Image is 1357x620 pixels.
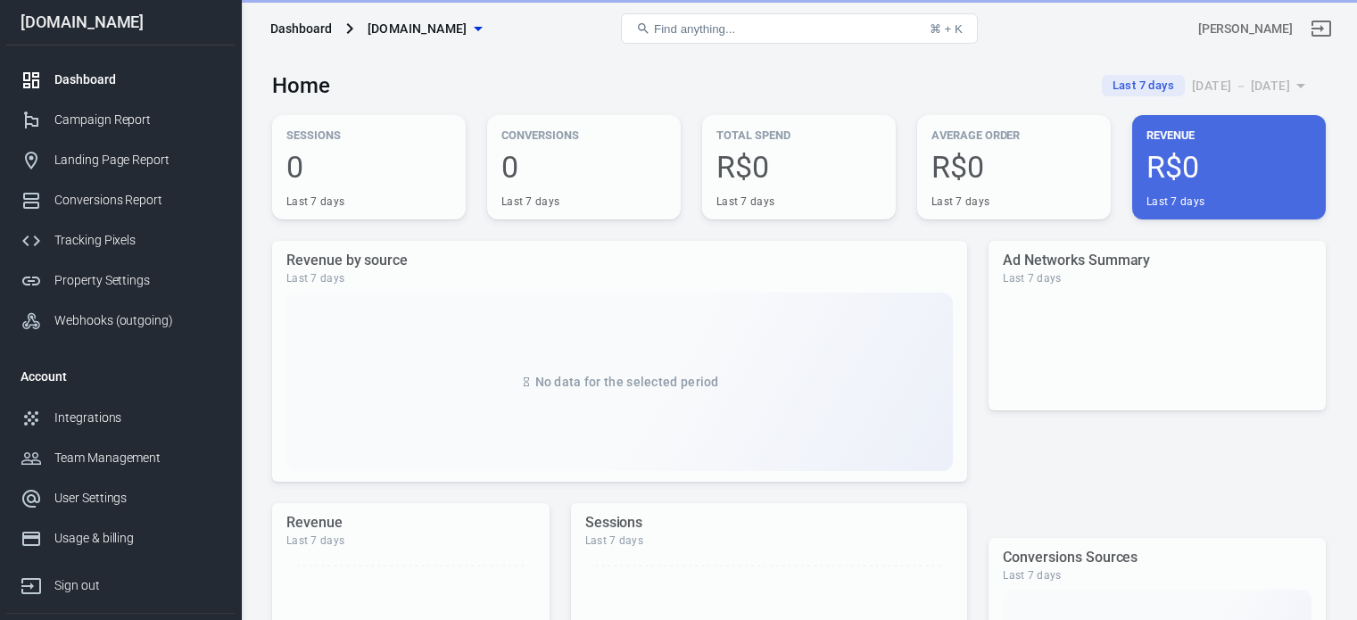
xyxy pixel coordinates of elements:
a: Sign out [1300,7,1343,50]
h3: Home [272,73,330,98]
a: Campaign Report [6,100,235,140]
a: Dashboard [6,60,235,100]
div: [DOMAIN_NAME] [6,14,235,30]
a: Team Management [6,438,235,478]
div: Account id: 4UGDXuEy [1198,20,1293,38]
a: User Settings [6,478,235,518]
button: Find anything...⌘ + K [621,13,978,44]
div: Sign out [54,576,220,595]
a: Sign out [6,558,235,606]
span: Find anything... [654,22,735,36]
div: Team Management [54,449,220,467]
div: Dashboard [270,20,332,37]
div: Integrations [54,409,220,427]
button: [DOMAIN_NAME] [360,12,489,45]
li: Account [6,355,235,398]
div: Landing Page Report [54,151,220,169]
div: Dashboard [54,70,220,89]
div: Property Settings [54,271,220,290]
div: Webhooks (outgoing) [54,311,220,330]
a: Integrations [6,398,235,438]
a: Usage & billing [6,518,235,558]
div: Campaign Report [54,111,220,129]
div: Tracking Pixels [54,231,220,250]
span: bdcnews.site [368,18,468,40]
a: Landing Page Report [6,140,235,180]
div: Conversions Report [54,191,220,210]
div: ⌘ + K [930,22,963,36]
a: Tracking Pixels [6,220,235,260]
div: Usage & billing [54,529,220,548]
a: Property Settings [6,260,235,301]
a: Webhooks (outgoing) [6,301,235,341]
a: Conversions Report [6,180,235,220]
div: User Settings [54,489,220,508]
